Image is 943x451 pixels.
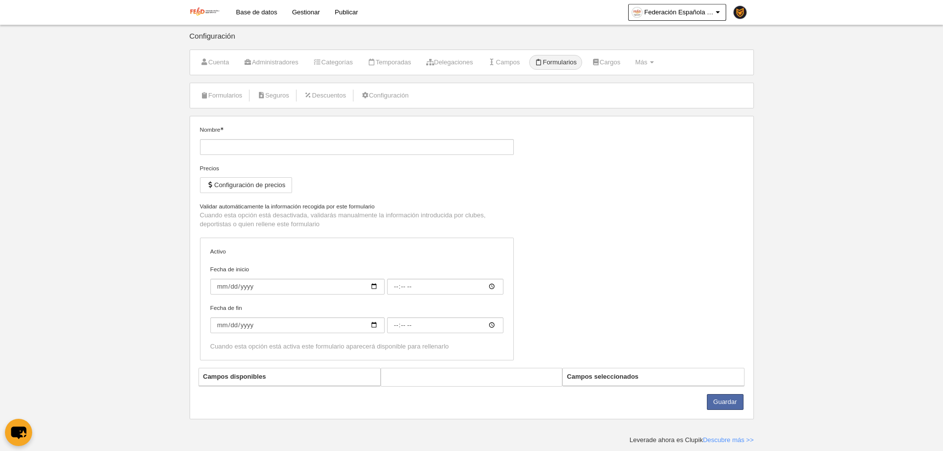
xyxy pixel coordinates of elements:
button: Configuración de precios [200,177,292,193]
a: Descubre más >> [703,436,754,444]
input: Nombre [200,139,514,155]
a: Más [630,55,659,70]
div: Configuración [190,32,754,50]
i: Obligatorio [220,127,223,130]
a: Cargos [586,55,626,70]
span: Más [635,58,647,66]
th: Campos seleccionados [563,368,744,386]
img: PaK018JKw3ps.30x30.jpg [734,6,746,19]
label: Fecha de fin [210,303,503,333]
img: Federación Española de Baile Deportivo [190,6,221,18]
input: Fecha de fin [387,317,503,333]
input: Fecha de inicio [210,279,385,295]
p: Cuando esta opción está desactivada, validarás manualmente la información introducida por clubes,... [200,211,514,229]
a: Seguros [251,88,295,103]
a: Temporadas [362,55,417,70]
a: Categorías [308,55,358,70]
button: Guardar [707,394,744,410]
a: Configuración [355,88,414,103]
th: Campos disponibles [199,368,380,386]
a: Descuentos [298,88,351,103]
label: Nombre [200,125,514,155]
a: Formularios [195,88,248,103]
a: Campos [483,55,526,70]
label: Fecha de inicio [210,265,503,295]
a: Federación Española [PERSON_NAME] Deportivo [628,4,726,21]
div: Leverade ahora es Clupik [630,436,754,445]
input: Fecha de fin [210,317,385,333]
div: Precios [200,164,514,173]
a: Cuenta [195,55,235,70]
label: Validar automáticamente la información recogida por este formulario [200,202,514,211]
a: Administradores [239,55,304,70]
input: Fecha de inicio [387,279,503,295]
button: chat-button [5,419,32,446]
a: Formularios [529,55,582,70]
div: Cuando esta opción está activa este formulario aparecerá disponible para rellenarlo [210,342,503,351]
label: Activo [210,247,503,256]
img: OatNQHFxSctg.30x30.jpg [632,7,642,17]
a: Delegaciones [421,55,479,70]
span: Federación Española [PERSON_NAME] Deportivo [645,7,714,17]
